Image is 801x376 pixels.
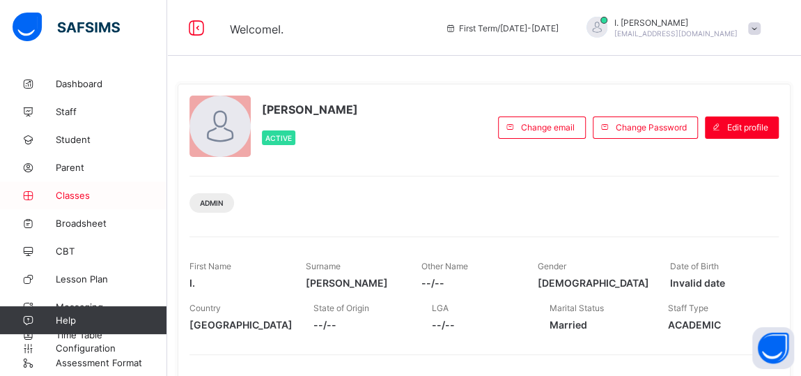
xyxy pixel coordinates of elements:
button: Open asap [752,327,794,369]
span: Welcome I. [230,22,283,36]
span: --/-- [432,319,529,331]
span: [DEMOGRAPHIC_DATA] [538,277,649,289]
span: Lesson Plan [56,273,167,285]
span: [PERSON_NAME] [306,277,401,289]
span: CBT [56,246,167,257]
span: Messaging [56,301,167,313]
span: First Name [189,261,231,271]
span: Invalid date [670,277,765,289]
span: Parent [56,162,167,173]
span: Assessment Format [56,357,167,368]
span: [PERSON_NAME] [262,103,358,116]
div: I.Nwankwo [573,17,768,40]
span: I. [189,277,285,289]
span: Admin [200,199,224,207]
span: --/-- [421,277,517,289]
span: session/term information [445,23,559,33]
span: Student [56,134,167,145]
span: Edit profile [727,122,768,133]
span: [GEOGRAPHIC_DATA] [189,319,293,331]
span: Dashboard [56,78,167,89]
span: Change Password [616,122,687,133]
span: State of Origin [313,303,369,313]
span: Marital Status [550,303,604,313]
span: Broadsheet [56,218,167,229]
span: ACADEMIC [668,319,765,331]
span: Configuration [56,343,166,354]
img: safsims [13,13,120,42]
span: --/-- [313,319,411,331]
span: Gender [538,261,566,271]
span: Help [56,315,166,326]
span: [EMAIL_ADDRESS][DOMAIN_NAME] [614,29,738,38]
span: Active [265,134,292,142]
span: Classes [56,190,167,201]
span: Change email [521,122,575,133]
span: Staff Type [668,303,708,313]
span: I. [PERSON_NAME] [614,17,738,28]
span: Other Name [421,261,468,271]
span: Married [550,319,647,331]
span: Surname [306,261,341,271]
span: LGA [432,303,449,313]
span: Date of Birth [670,261,719,271]
span: Staff [56,106,167,117]
span: Country [189,303,221,313]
